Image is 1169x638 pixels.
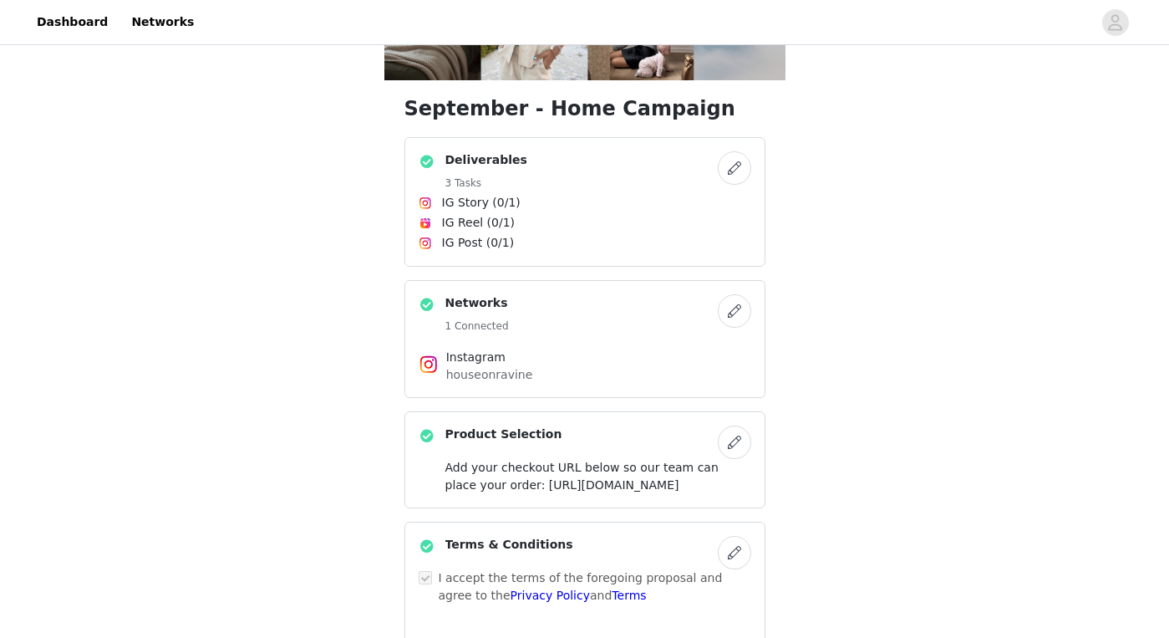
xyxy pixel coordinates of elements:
[419,197,432,210] img: Instagram Icon
[445,426,562,443] h4: Product Selection
[404,137,765,267] div: Deliverables
[442,234,515,252] span: IG Post (0/1)
[445,461,719,492] span: Add your checkout URL below so our team can place your order: [URL][DOMAIN_NAME]
[445,151,527,169] h4: Deliverables
[419,237,432,250] img: Instagram Icon
[511,589,590,602] a: Privacy Policy
[446,349,724,366] h4: Instagram
[404,411,765,508] div: Product Selection
[419,217,432,230] img: Instagram Reels Icon
[442,214,516,232] span: IG Reel (0/1)
[612,589,646,602] a: Terms
[404,280,765,398] div: Networks
[419,355,439,375] img: Instagram Icon
[445,176,527,191] h5: 3 Tasks
[445,294,509,312] h4: Networks
[121,3,204,41] a: Networks
[445,319,509,334] h5: 1 Connected
[442,194,521,212] span: IG Story (0/1)
[445,536,573,554] h4: Terms & Conditions
[439,569,751,605] p: I accept the terms of the foregoing proposal and agree to the and
[446,366,724,384] p: houseonravine
[27,3,118,41] a: Dashboard
[404,94,765,124] h1: September - Home Campaign
[1107,9,1123,36] div: avatar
